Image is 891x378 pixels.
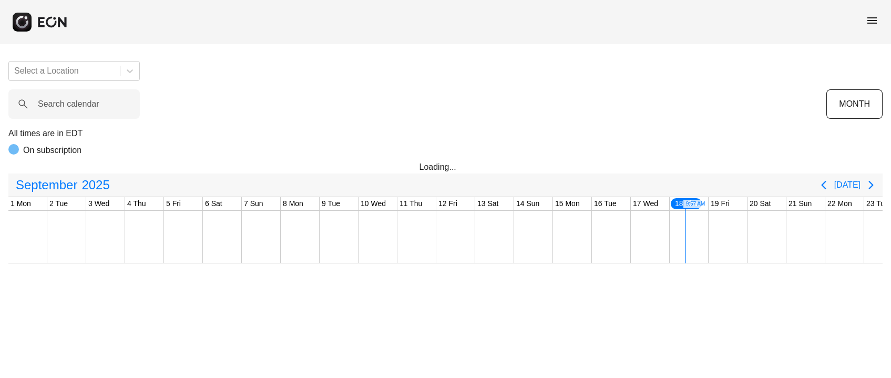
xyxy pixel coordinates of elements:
div: 10 Wed [359,197,388,210]
div: 15 Mon [553,197,582,210]
div: 13 Sat [475,197,500,210]
button: MONTH [826,89,883,119]
span: menu [866,14,878,27]
div: 9 Tue [320,197,342,210]
button: [DATE] [834,176,861,195]
div: 6 Sat [203,197,224,210]
span: 2025 [79,175,111,196]
div: 23 Tue [864,197,891,210]
span: September [14,175,79,196]
div: 3 Wed [86,197,111,210]
div: 2 Tue [47,197,70,210]
div: 18 Thu [670,197,703,210]
div: 7 Sun [242,197,265,210]
div: 22 Mon [825,197,854,210]
div: Loading... [419,161,472,173]
div: 16 Tue [592,197,619,210]
div: 1 Mon [8,197,33,210]
p: All times are in EDT [8,127,883,140]
label: Search calendar [38,98,99,110]
button: September2025 [9,175,116,196]
div: 17 Wed [631,197,660,210]
p: On subscription [23,144,81,157]
button: Previous page [813,175,834,196]
button: Next page [861,175,882,196]
div: 12 Fri [436,197,459,210]
div: 4 Thu [125,197,148,210]
div: 20 Sat [747,197,773,210]
div: 19 Fri [709,197,732,210]
div: 5 Fri [164,197,183,210]
div: 8 Mon [281,197,305,210]
div: 14 Sun [514,197,541,210]
div: 21 Sun [786,197,814,210]
div: 11 Thu [397,197,424,210]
